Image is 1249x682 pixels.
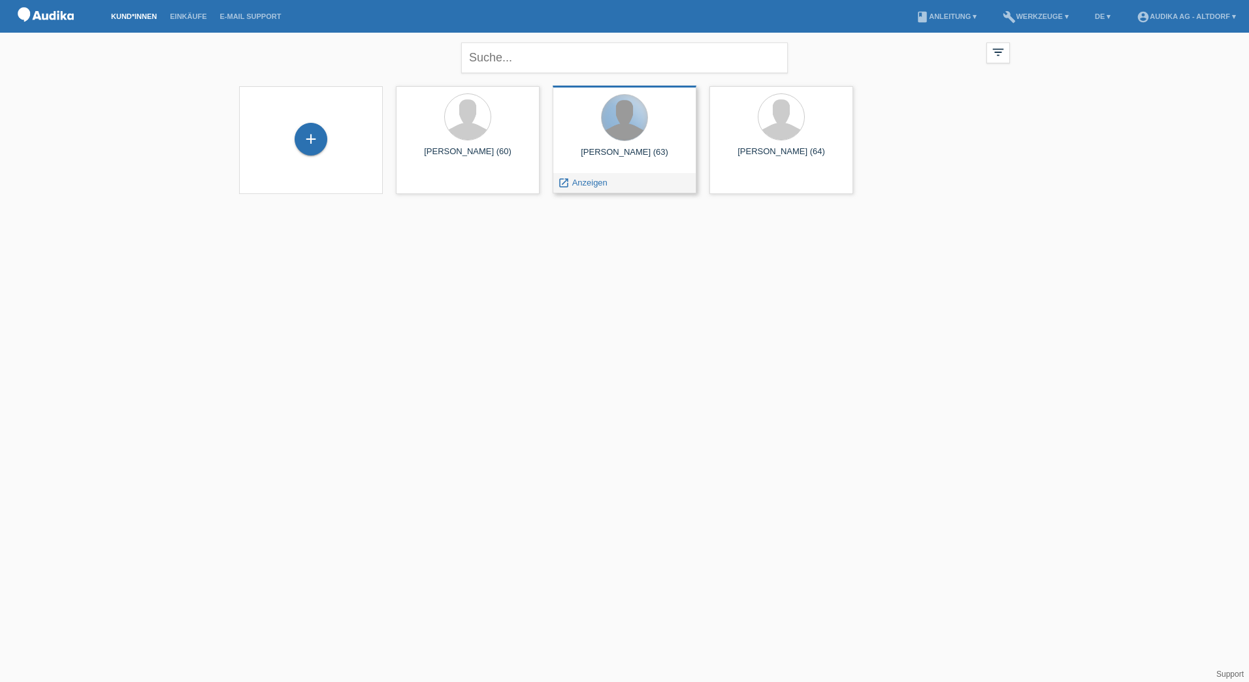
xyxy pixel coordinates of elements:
[1088,12,1117,20] a: DE ▾
[991,45,1005,59] i: filter_list
[909,12,983,20] a: bookAnleitung ▾
[406,146,529,167] div: [PERSON_NAME] (60)
[558,177,570,189] i: launch
[558,178,608,187] a: launch Anzeigen
[996,12,1075,20] a: buildWerkzeuge ▾
[1216,670,1244,679] a: Support
[461,42,788,73] input: Suche...
[563,147,686,168] div: [PERSON_NAME] (63)
[163,12,213,20] a: Einkäufe
[1003,10,1016,24] i: build
[13,25,78,35] a: POS — MF Group
[295,128,327,150] div: Kund*in hinzufügen
[105,12,163,20] a: Kund*innen
[572,178,608,187] span: Anzeigen
[1137,10,1150,24] i: account_circle
[1130,12,1242,20] a: account_circleAudika AG - Altdorf ▾
[214,12,288,20] a: E-Mail Support
[916,10,929,24] i: book
[720,146,843,167] div: [PERSON_NAME] (64)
